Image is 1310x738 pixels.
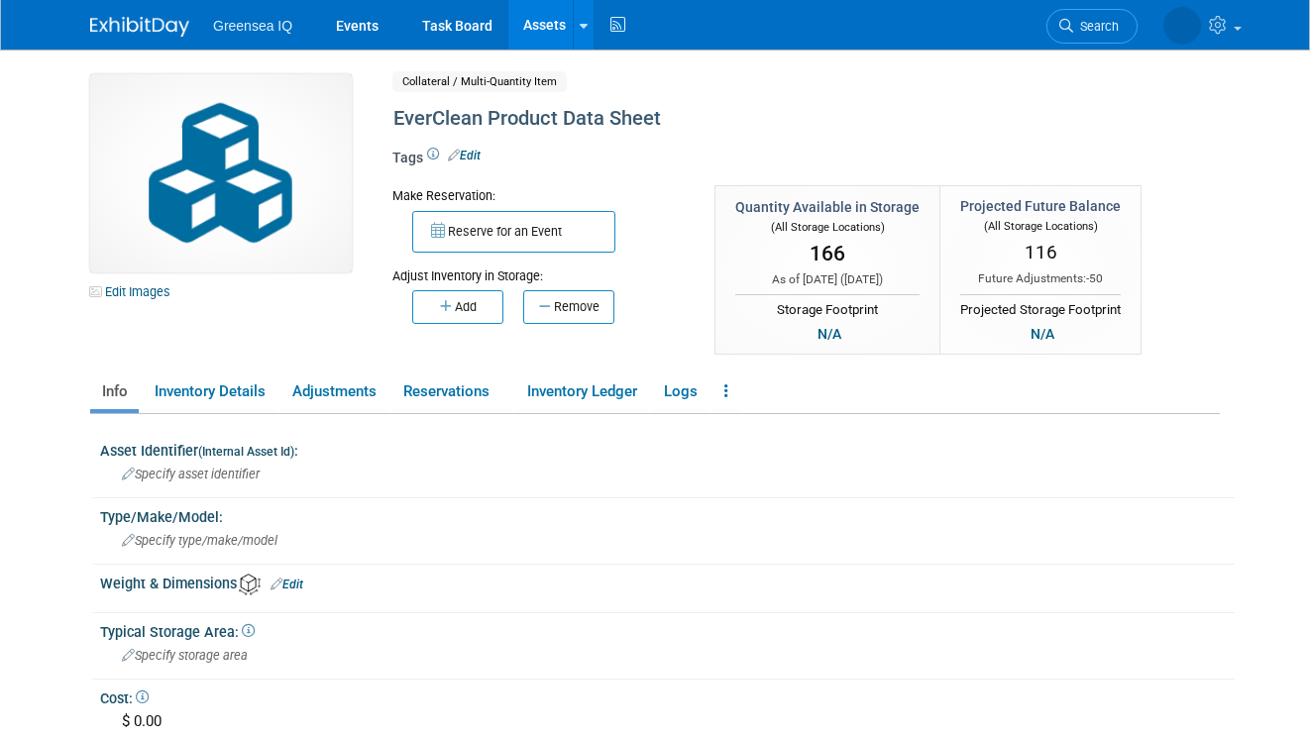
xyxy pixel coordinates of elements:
div: (All Storage Locations) [960,216,1121,235]
a: Edit Images [90,279,178,304]
span: Search [1073,19,1119,34]
div: Projected Storage Footprint [960,294,1121,320]
a: Info [90,374,139,409]
div: Asset Identifier : [100,436,1235,461]
a: Inventory Details [143,374,276,409]
a: Edit [271,578,303,591]
div: (All Storage Locations) [735,217,920,236]
div: Storage Footprint [735,294,920,320]
div: Tags [392,148,1136,181]
div: Type/Make/Model: [100,502,1235,527]
a: Inventory Ledger [515,374,648,409]
button: Add [412,290,503,324]
span: 116 [1025,241,1057,264]
span: Greensea IQ [213,18,292,34]
span: Specify storage area [122,648,248,663]
a: Logs [652,374,709,409]
img: Asset Weight and Dimensions [239,574,261,595]
div: Adjust Inventory in Storage: [392,253,685,285]
a: Edit [448,149,481,162]
img: Collateral-Icon-2.png [90,74,352,272]
div: Projected Future Balance [960,196,1121,216]
div: N/A [812,323,847,345]
div: Quantity Available in Storage [735,197,920,217]
div: Make Reservation: [392,185,685,205]
span: Specify type/make/model [122,533,277,548]
img: ExhibitDay [90,17,189,37]
div: EverClean Product Data Sheet [386,101,1136,137]
span: Collateral / Multi-Quantity Item [392,71,567,92]
div: Weight & Dimensions [100,569,1235,595]
a: Reservations [391,374,511,409]
span: Typical Storage Area: [100,624,255,640]
small: (Internal Asset Id) [198,445,294,459]
div: As of [DATE] ( ) [735,271,920,288]
div: Cost: [100,684,1235,708]
a: Search [1046,9,1138,44]
span: [DATE] [844,272,879,286]
button: Remove [523,290,614,324]
img: Lindsey Keller [1163,7,1201,45]
div: Future Adjustments: [960,270,1121,287]
span: 166 [810,242,845,265]
span: -50 [1086,271,1103,285]
span: Specify asset identifier [122,467,260,481]
div: N/A [1025,323,1060,345]
button: Reserve for an Event [412,211,615,253]
a: Adjustments [280,374,387,409]
div: $ 0.00 [115,706,1220,737]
